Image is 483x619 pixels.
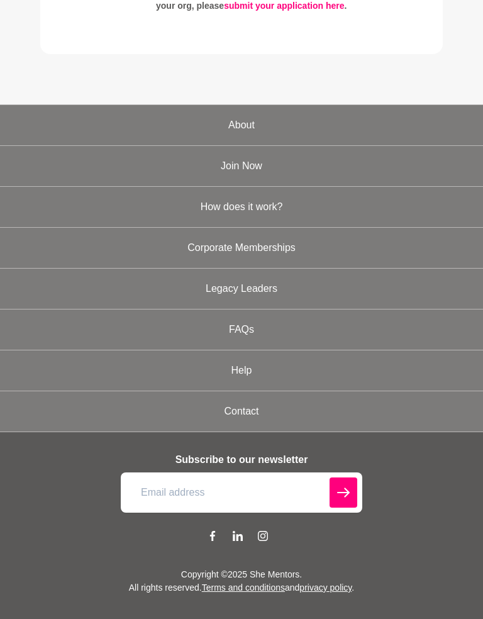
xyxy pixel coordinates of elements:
h4: Subscribe to our newsletter [8,452,475,467]
a: LinkedIn [225,523,250,553]
a: privacy policy [299,583,352,593]
a: submit your application here [224,1,344,11]
input: Email address [121,472,362,513]
p: All rights reserved. and . [28,581,455,594]
p: Copyright © 2025 She Mentors . [28,568,455,581]
a: Terms and conditions [202,583,285,593]
a: Facebook [200,523,225,553]
a: Instagram [250,523,275,553]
